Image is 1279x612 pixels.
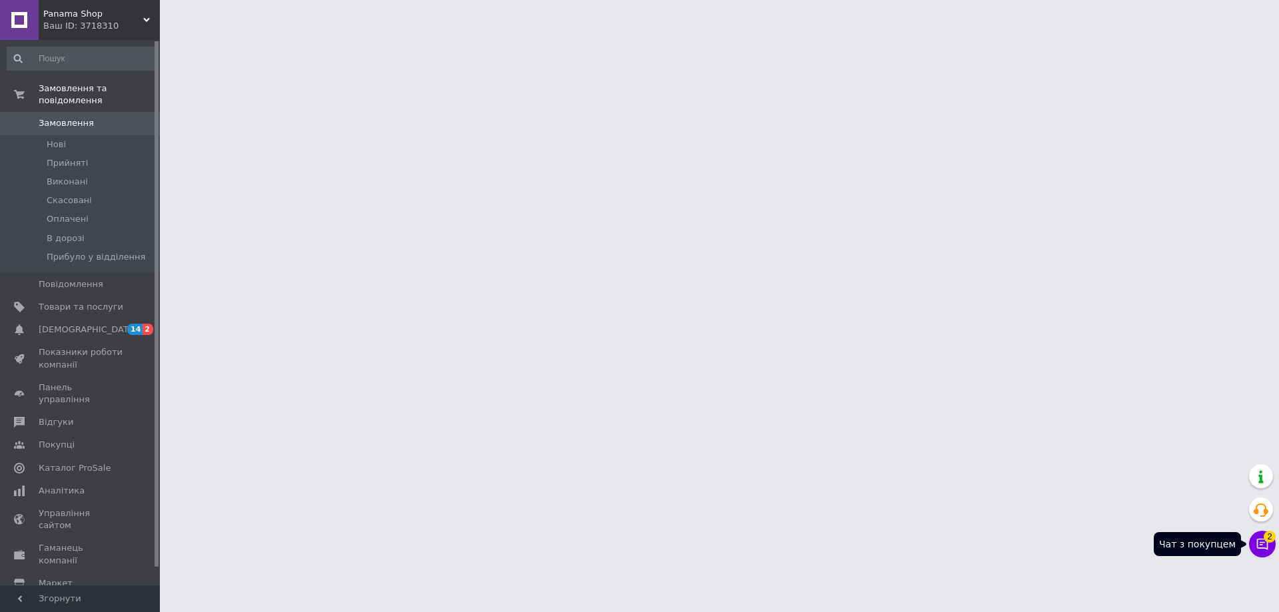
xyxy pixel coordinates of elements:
span: Управління сайтом [39,507,123,531]
button: Чат з покупцем2 [1249,531,1276,557]
span: Гаманець компанії [39,542,123,566]
span: Виконані [47,176,88,188]
span: Оплачені [47,213,89,225]
span: Прибуло у відділення [47,251,145,263]
span: Замовлення [39,117,94,129]
span: Відгуки [39,416,73,428]
span: Показники роботи компанії [39,346,123,370]
span: 14 [127,324,143,335]
input: Пошук [7,47,157,71]
span: Panama Shop [43,8,143,20]
span: Каталог ProSale [39,462,111,474]
span: Покупці [39,439,75,451]
span: 2 [1264,531,1276,543]
span: 2 [143,324,153,335]
span: Повідомлення [39,278,103,290]
span: Товари та послуги [39,301,123,313]
span: В дорозі [47,232,85,244]
span: Маркет [39,577,73,589]
div: Чат з покупцем [1154,532,1241,556]
span: Панель управління [39,382,123,406]
span: Скасовані [47,194,92,206]
div: Ваш ID: 3718310 [43,20,160,32]
span: Прийняті [47,157,88,169]
span: [DEMOGRAPHIC_DATA] [39,324,137,336]
span: Аналітика [39,485,85,497]
span: Замовлення та повідомлення [39,83,160,107]
span: Нові [47,139,66,151]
